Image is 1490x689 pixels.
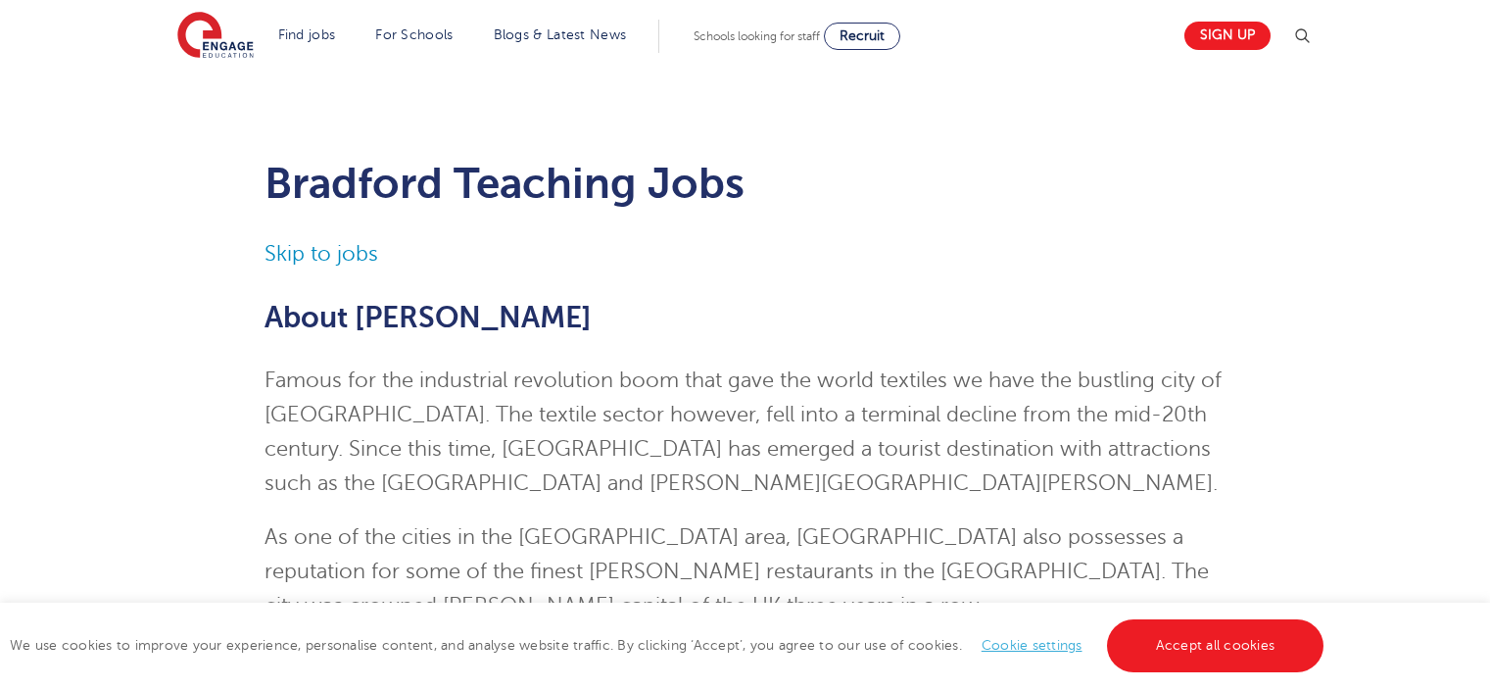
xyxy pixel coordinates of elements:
a: For Schools [375,27,453,42]
a: Recruit [824,23,900,50]
span: Recruit [840,28,885,43]
span: About [PERSON_NAME] [264,301,592,334]
img: Engage Education [177,12,254,61]
a: Accept all cookies [1107,619,1324,672]
span: We use cookies to improve your experience, personalise content, and analyse website traffic. By c... [10,638,1328,653]
span: Famous for the industrial revolution boom that gave the world textiles we have the bustling city ... [264,369,1222,495]
a: Skip to jobs [264,242,378,266]
h1: Bradford Teaching Jobs [264,159,1226,208]
span: Schools looking for staff [694,29,820,43]
a: Cookie settings [982,638,1082,653]
span: As one of the cities in the [GEOGRAPHIC_DATA] area, [GEOGRAPHIC_DATA] also possesses a reputation... [264,525,1209,617]
a: Find jobs [278,27,336,42]
a: Sign up [1184,22,1271,50]
a: Blogs & Latest News [494,27,627,42]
